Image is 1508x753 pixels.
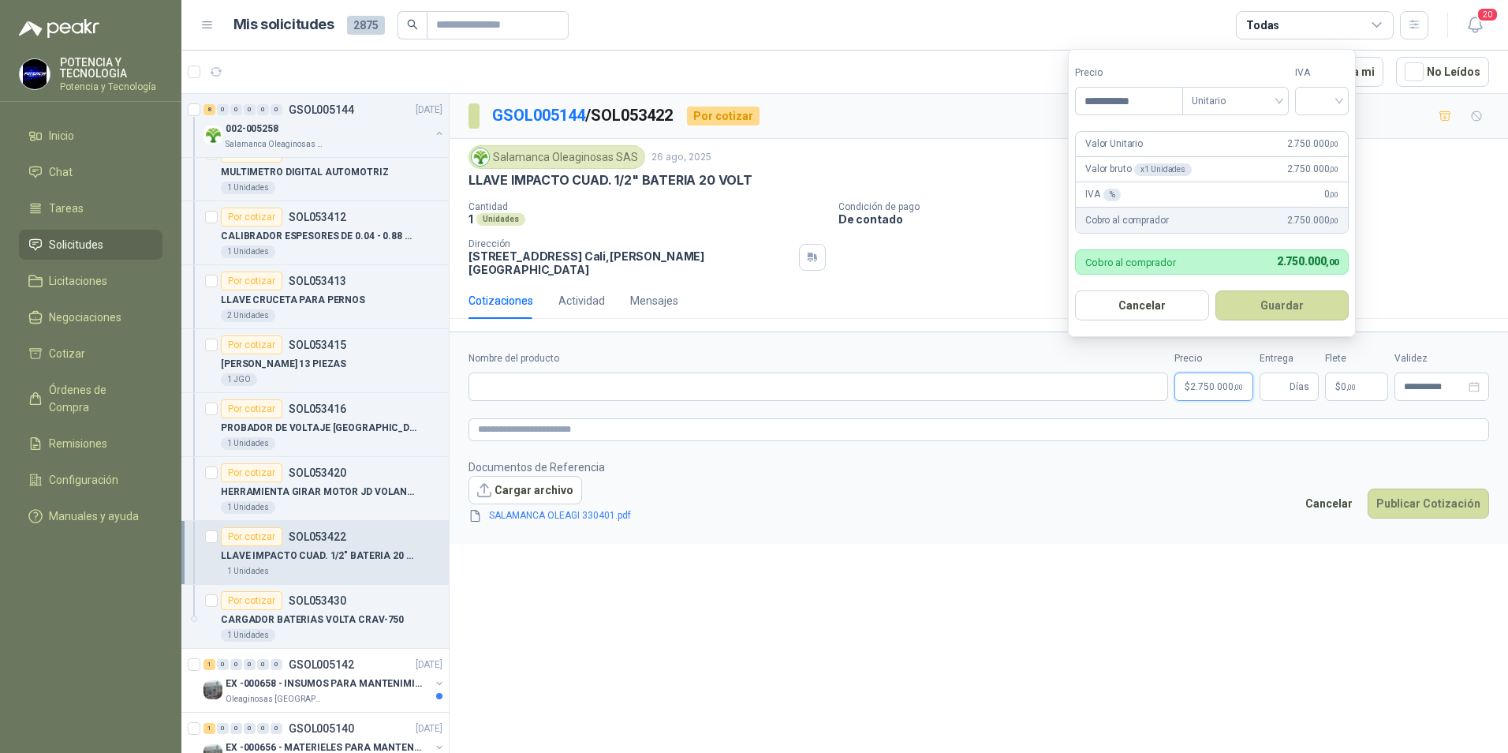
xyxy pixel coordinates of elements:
p: [DATE] [416,103,442,118]
span: Licitaciones [49,272,107,290]
p: GSOL005142 [289,659,354,670]
div: 1 Unidades [221,629,275,642]
p: SOL053412 [289,212,346,223]
div: 1 JGO [221,373,257,386]
span: ,00 [1329,216,1338,225]
span: 2.750.000 [1277,255,1338,268]
div: 0 [217,659,229,670]
label: IVA [1295,66,1349,81]
img: Company Logo [203,680,222,699]
a: GSOL005144 [492,106,585,125]
p: GSOL005144 [289,104,354,115]
div: Salamanca Oleaginosas SAS [468,145,645,169]
label: Precio [1075,66,1182,81]
div: Por cotizar [687,107,760,126]
span: ,00 [1346,383,1356,391]
span: 2875 [347,16,385,35]
div: 2 Unidades [221,309,275,322]
a: Por cotizarSOL053430CARGADOR BATERIAS VOLTA CRAV-7501 Unidades [181,585,449,649]
p: SOL053410 [289,148,346,159]
div: 0 [217,104,229,115]
span: 2.750.000 [1287,213,1338,228]
a: SALAMANCA OLEAGI 330401.pdf [483,508,637,523]
p: SOL053413 [289,275,346,287]
span: ,00 [1326,257,1338,268]
div: 1 Unidades [221,501,275,514]
span: Manuales y ayuda [49,508,139,525]
h1: Mis solicitudes [233,13,334,36]
div: Mensajes [630,292,678,309]
p: 26 ago, 2025 [651,150,711,165]
p: Valor Unitario [1085,137,1143,152]
a: Licitaciones [19,266,162,296]
p: Salamanca Oleaginosas SAS [226,138,325,151]
p: EX -000658 - INSUMOS PARA MANTENIMIENTO MECANICO [226,676,422,691]
div: Por cotizar [221,463,282,482]
div: x 1 Unidades [1134,163,1192,176]
a: Por cotizarSOL053420HERRAMIENTA GIRAR MOTOR JD VOLANTE JDE831 Unidades [181,457,449,521]
a: Inicio [19,121,162,151]
div: Unidades [476,213,525,226]
a: 8 0 0 0 0 0 GSOL005144[DATE] Company Logo002-005258Salamanca Oleaginosas SAS [203,100,446,151]
p: [STREET_ADDRESS] Cali , [PERSON_NAME][GEOGRAPHIC_DATA] [468,249,793,276]
span: ,00 [1329,140,1338,148]
div: 1 Unidades [221,437,275,450]
p: Condición de pago [838,201,1502,212]
p: 1 [468,212,473,226]
p: Potencia y Tecnología [60,82,162,92]
a: Manuales y ayuda [19,501,162,531]
a: Por cotizarSOL053422LLAVE IMPACTO CUAD. 1/2" BATERIA 20 VOLT1 Unidades [181,521,449,585]
p: / SOL053422 [492,103,674,128]
div: Por cotizar [221,591,282,610]
p: HERRAMIENTA GIRAR MOTOR JD VOLANTE JDE83 [221,485,417,500]
div: Por cotizar [221,335,282,354]
div: 0 [244,104,256,115]
img: Logo peakr [19,19,99,38]
div: 0 [230,723,242,734]
div: 8 [203,104,215,115]
img: Company Logo [203,126,222,144]
p: SOL053430 [289,595,346,606]
p: 002-005258 [226,122,278,137]
img: Company Logo [20,59,50,89]
p: Dirección [468,238,793,249]
p: SOL053422 [289,531,346,542]
a: Por cotizarSOL053415[PERSON_NAME] 13 PIEZAS1 JGO [181,329,449,393]
p: POTENCIA Y TECNOLOGIA [60,57,162,79]
img: Company Logo [472,148,489,166]
label: Precio [1174,351,1253,366]
button: Guardar [1215,290,1349,320]
div: 0 [230,659,242,670]
p: SOL053416 [289,403,346,414]
span: 2.750.000 [1287,162,1338,177]
div: Todas [1246,17,1279,34]
a: Configuración [19,465,162,495]
p: Valor bruto [1085,162,1192,177]
a: Negociaciones [19,302,162,332]
span: Días [1290,373,1309,400]
p: LLAVE CRUCETA PARA PERNOS [221,293,365,308]
button: Cargar archivo [468,476,582,504]
div: 0 [271,723,282,734]
div: 0 [257,723,269,734]
p: Cobro al comprador [1085,257,1176,268]
div: Actividad [558,292,605,309]
button: Publicar Cotización [1368,489,1489,519]
p: LLAVE IMPACTO CUAD. 1/2" BATERIA 20 VOLT [468,172,752,189]
a: Cotizar [19,339,162,369]
label: Flete [1325,351,1388,366]
div: 0 [271,104,282,115]
div: 1 [203,723,215,734]
a: 1 0 0 0 0 0 GSOL005142[DATE] Company LogoEX -000658 - INSUMOS PARA MANTENIMIENTO MECANICOOleagino... [203,655,446,706]
p: [DATE] [416,721,442,736]
a: Remisiones [19,429,162,459]
p: SOL053415 [289,339,346,350]
span: Chat [49,163,73,181]
p: PROBADOR DE VOLTAJE [GEOGRAPHIC_DATA] [221,421,417,436]
p: CALIBRADOR ESPESORES DE 0.04 - 0.88 MM [221,229,417,244]
span: $ [1335,382,1341,391]
p: $2.750.000,00 [1174,373,1253,401]
div: 0 [217,723,229,734]
span: Cotizar [49,345,85,362]
p: SOL053420 [289,467,346,478]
